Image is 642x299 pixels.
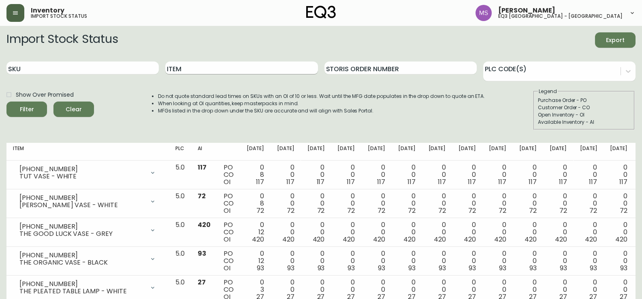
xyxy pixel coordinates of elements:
span: 117 [498,177,506,187]
td: 5.0 [169,218,191,247]
th: [DATE] [574,143,604,161]
span: 117 [529,177,537,187]
div: PO CO [224,250,234,272]
button: Filter [6,102,47,117]
th: [DATE] [240,143,271,161]
span: 420 [313,235,325,244]
div: 0 0 [337,164,355,186]
li: Do not quote standard lead times on SKUs with an OI of 10 or less. Wait until the MFG date popula... [158,93,485,100]
span: 117 [317,177,325,187]
span: 72 [559,206,567,215]
div: 0 0 [337,250,355,272]
div: 0 0 [368,250,385,272]
span: 117 [377,177,385,187]
span: 117 [286,177,294,187]
div: [PHONE_NUMBER]THE ORGANIC VASE - BLACK [13,250,162,268]
div: Customer Order - CO [538,104,630,111]
th: [DATE] [301,143,331,161]
td: 5.0 [169,161,191,189]
span: Inventory [31,7,64,14]
li: MFGs listed in the drop down under the SKU are accurate and will align with Sales Portal. [158,107,485,115]
div: 0 0 [610,221,627,243]
span: 420 [282,235,294,244]
div: Available Inventory - AI [538,119,630,126]
div: 0 0 [277,221,294,243]
div: 0 0 [580,193,597,214]
span: 72 [378,206,385,215]
span: Show Over Promised [16,91,74,99]
div: 0 0 [368,221,385,243]
div: 0 0 [519,250,537,272]
span: 93 [348,263,355,273]
div: 0 0 [398,164,416,186]
div: 0 8 [247,164,264,186]
span: 420 [494,235,506,244]
span: 72 [589,206,597,215]
span: 420 [615,235,627,244]
span: 93 [620,263,627,273]
span: Clear [60,104,87,115]
span: 93 [469,263,476,273]
span: 72 [256,206,264,215]
span: 72 [408,206,416,215]
th: Item [6,143,169,161]
div: 0 0 [519,193,537,214]
h5: import stock status [31,14,87,19]
span: 72 [198,191,206,201]
span: 420 [525,235,537,244]
span: 93 [287,263,294,273]
div: PO CO [224,221,234,243]
span: 72 [347,206,355,215]
img: 1b6e43211f6f3cc0b0729c9049b8e7af [476,5,492,21]
div: 0 0 [337,221,355,243]
li: When looking at OI quantities, keep masterpacks in mind. [158,100,485,107]
button: Export [595,32,636,48]
div: [PERSON_NAME] VASE - WHITE [19,201,145,209]
span: 27 [198,278,206,287]
img: logo [306,6,336,19]
span: 420 [343,235,355,244]
span: 117 [256,177,264,187]
div: 0 0 [459,250,476,272]
div: 0 0 [398,221,416,243]
td: 5.0 [169,189,191,218]
div: 0 0 [429,221,446,243]
span: 117 [619,177,627,187]
span: 72 [468,206,476,215]
div: 0 12 [247,221,264,243]
div: PO CO [224,164,234,186]
span: 420 [252,235,264,244]
span: Export [601,35,629,45]
div: [PHONE_NUMBER]THE GOOD LUCK VASE - GREY [13,221,162,239]
div: 0 0 [610,250,627,272]
span: 93 [439,263,446,273]
div: [PHONE_NUMBER] [19,165,145,173]
span: 93 [529,263,537,273]
div: 0 8 [247,193,264,214]
div: [PHONE_NUMBER] [19,252,145,259]
div: THE ORGANIC VASE - BLACK [19,259,145,266]
h2: Import Stock Status [6,32,118,48]
span: 420 [403,235,416,244]
div: 0 0 [429,164,446,186]
span: OI [224,235,230,244]
span: 72 [620,206,627,215]
div: Open Inventory - OI [538,111,630,119]
span: 93 [560,263,567,273]
div: 0 0 [307,221,325,243]
span: 117 [589,177,597,187]
legend: Legend [538,88,558,95]
td: 5.0 [169,247,191,276]
button: Clear [53,102,94,117]
div: 0 0 [550,250,567,272]
div: 0 0 [307,250,325,272]
th: [DATE] [422,143,452,161]
div: 0 0 [398,193,416,214]
span: [PERSON_NAME] [498,7,555,14]
span: OI [224,177,230,187]
span: 72 [529,206,537,215]
span: 93 [408,263,416,273]
div: 0 0 [307,193,325,214]
th: [DATE] [392,143,422,161]
th: [DATE] [543,143,574,161]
